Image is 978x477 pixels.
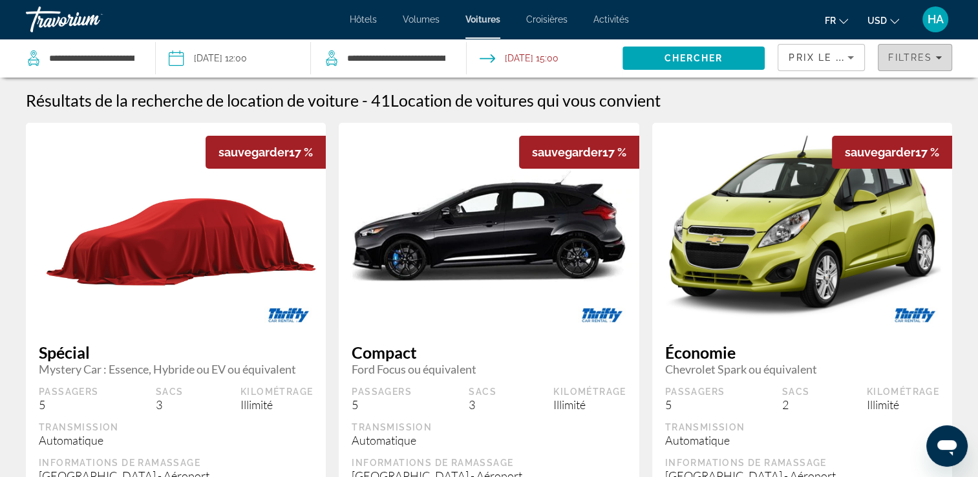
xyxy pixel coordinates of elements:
div: Passagers [39,386,99,397]
span: sauvegarder [845,145,915,159]
button: Menu utilisateur [919,6,952,33]
span: Fr [825,16,836,26]
a: Activités [593,14,629,25]
h1: Résultats de la recherche de location de voiture [26,90,359,110]
span: Économie [665,343,939,362]
input: Rechercher le lieu de dépôt [346,48,447,68]
div: Illimité [240,397,313,412]
span: Spécial [39,343,313,362]
div: 5 [352,397,412,412]
a: Volumes [403,14,440,25]
iframe: Bouton de lancement de la fenêtre de messagerie [926,425,968,467]
button: Rechercher [622,47,765,70]
div: Automatique [665,433,939,447]
img: Chevrolet Spark ou équivalent [652,114,952,339]
img: ÉCONOME [251,301,326,330]
span: USD [867,16,887,26]
span: Compact [352,343,626,362]
span: sauvegarder [532,145,602,159]
div: 3 [469,397,496,412]
span: sauvegarder [218,145,289,159]
button: Changer de devise [867,11,899,30]
div: Passagers [665,386,725,397]
div: Informations de ramassage [39,457,313,469]
button: Date de prise en charge : 26 oct. 2025 12:00 [169,39,247,78]
div: Informations de ramassage [352,457,626,469]
div: Automatique [352,433,626,447]
div: 2 [782,397,810,412]
span: Filtres [888,52,932,63]
button: Ouvrir le sélecteur de date et d’heure de restitution [480,39,558,78]
button: Changer la langue [825,11,848,30]
span: Mystery Car : Essence, Hybride ou EV ou équivalent [39,362,313,376]
div: Informations de ramassage [665,457,939,469]
div: 5 [665,397,725,412]
div: Transmission [665,421,939,433]
span: HA [928,13,944,26]
a: Voitures [465,14,500,25]
span: Chercher [664,53,723,63]
div: Illimité [867,397,939,412]
img: ÉCONOME [878,301,952,330]
span: Prix le plus bas [789,52,890,63]
div: Passagers [352,386,412,397]
mat-select: Trier par [789,50,854,65]
span: Chevrolet Spark ou équivalent [665,362,939,376]
div: Transmission [352,421,626,433]
div: Sacs [156,386,184,397]
button: Filtres [878,44,952,71]
a: Travorium [26,3,155,36]
div: Kilométrage [240,386,313,397]
a: Hôtels [350,14,377,25]
div: 17 % [832,136,952,169]
div: Transmission [39,421,313,433]
img: Mystery Car Gas, Hybrid or EV ou équivalent [26,142,326,310]
a: Croisières [526,14,568,25]
div: Sacs [469,386,496,397]
div: 5 [39,397,99,412]
div: 17 % [206,136,326,169]
div: Kilométrage [867,386,939,397]
input: Rechercher le lieu de prise en charge [48,48,136,68]
div: 17 % [519,136,639,169]
div: Sacs [782,386,810,397]
div: Kilométrage [553,386,626,397]
div: Illimité [553,397,626,412]
span: Ford Focus ou équivalent [352,362,626,376]
span: Location de voitures qui vous convient [390,90,661,110]
div: 3 [156,397,184,412]
h2: 41 [371,90,661,110]
img: ÉCONOME [565,301,639,330]
div: Automatique [39,433,313,447]
img: Ford Focus ou équivalent [339,165,639,286]
span: - [362,90,368,110]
